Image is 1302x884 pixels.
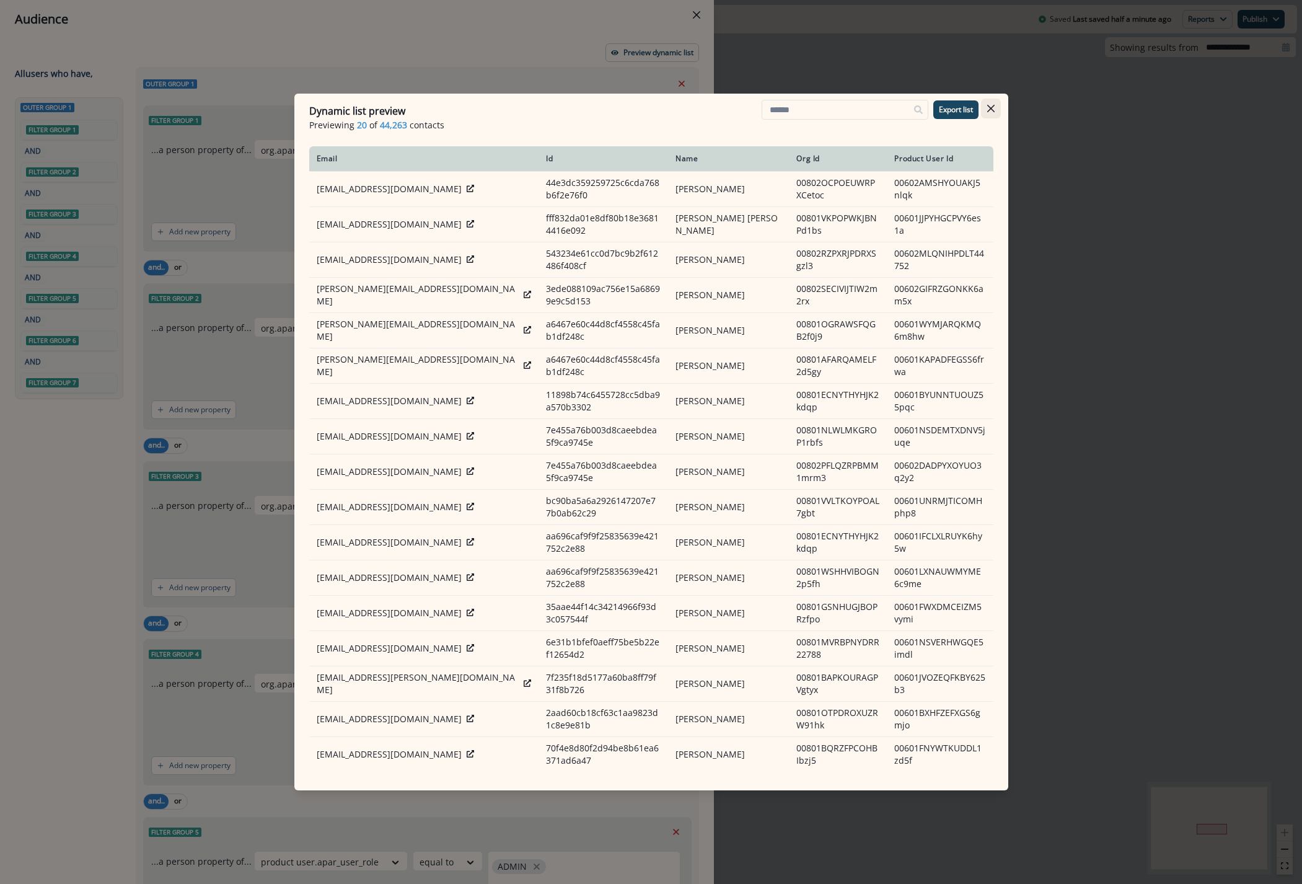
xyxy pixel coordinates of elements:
td: 00801BQRZFPCOHBIbzj5 [789,736,887,772]
td: 00801NLWLMKGROP1rbfs [789,418,887,454]
p: Previewing of contacts [309,118,993,131]
td: [PERSON_NAME] [668,454,789,489]
p: [EMAIL_ADDRESS][DOMAIN_NAME] [317,607,462,619]
td: a6467e60c44d8cf4558c45fab1df248c [539,312,668,348]
td: 00601LXNAUWMYME6c9me [887,560,993,595]
td: [PERSON_NAME] [668,560,789,595]
td: [PERSON_NAME] [668,171,789,206]
td: 00601KAPADFEGSS6frwa [887,348,993,383]
td: [PERSON_NAME] [668,630,789,666]
p: [EMAIL_ADDRESS][PERSON_NAME][DOMAIN_NAME] [317,671,519,696]
p: Dynamic list preview [309,104,405,118]
td: 44e3dc359259725c6cda768b6f2e76f0 [539,171,668,206]
td: 00601UNRMJTICOMHphp8 [887,489,993,524]
p: [EMAIL_ADDRESS][DOMAIN_NAME] [317,395,462,407]
td: 00601BYUNNTUOUZ55pqc [887,383,993,418]
td: 00801VVLTKOYPOAL7gbt [789,489,887,524]
td: 00801ECNYTHYHJK2kdqp [789,383,887,418]
p: [EMAIL_ADDRESS][DOMAIN_NAME] [317,713,462,725]
td: [PERSON_NAME] [668,489,789,524]
td: 00601JJPYHGCPVY6es1a [887,206,993,242]
td: 00801MVRBPNYDRR22788 [789,630,887,666]
div: Name [675,154,781,164]
td: 00801OTPDROXUZRW91hk [789,701,887,736]
td: 7f235f18d5177a60ba8ff79f31f8b726 [539,666,668,701]
td: 70f4e8d80f2d94be8b61ea6371ad6a47 [539,736,668,772]
td: 7e455a76b003d8caeebdea5f9ca9745e [539,454,668,489]
span: 20 [357,118,367,131]
td: 00601BXHFZEFXGS6gmjo [887,701,993,736]
p: Export list [939,105,973,114]
td: fff832da01e8df80b18e36814416e092 [539,206,668,242]
td: [PERSON_NAME] [668,666,789,701]
td: 00801BAPKOURAGPVgtyx [789,666,887,701]
td: bc90ba5a6a2926147207e77b0ab62c29 [539,489,668,524]
td: 00801GSNHUGJBOPRzfpo [789,595,887,630]
td: 00602AMSHYOUAKJ5nlqk [887,171,993,206]
p: [EMAIL_ADDRESS][DOMAIN_NAME] [317,642,462,655]
td: [PERSON_NAME] [PERSON_NAME] [668,206,789,242]
td: a6467e60c44d8cf4558c45fab1df248c [539,348,668,383]
td: [PERSON_NAME] [668,348,789,383]
td: 00802RZPXRJPDRXSgzl3 [789,242,887,277]
td: 00601WYMJARQKMQ6m8hw [887,312,993,348]
div: Id [546,154,661,164]
td: [PERSON_NAME] [668,701,789,736]
p: [EMAIL_ADDRESS][DOMAIN_NAME] [317,501,462,513]
td: 00601FNYWTKUDDL1zd5f [887,736,993,772]
td: 00601FWXDMCEIZM5vymi [887,595,993,630]
td: 543234e61cc0d7bc9b2f612486f408cf [539,242,668,277]
p: [EMAIL_ADDRESS][DOMAIN_NAME] [317,218,462,231]
td: [PERSON_NAME] [668,524,789,560]
td: 00802SECIVIJTIW2m2rx [789,277,887,312]
td: 00801AFARQAMELF2d5gy [789,348,887,383]
p: [EMAIL_ADDRESS][DOMAIN_NAME] [317,536,462,549]
td: 00601NSDEMTXDNV5juqe [887,418,993,454]
p: [PERSON_NAME][EMAIL_ADDRESS][DOMAIN_NAME] [317,283,519,307]
td: 00802PFLQZRPBMM1mrm3 [789,454,887,489]
td: [PERSON_NAME] [668,242,789,277]
p: [EMAIL_ADDRESS][DOMAIN_NAME] [317,572,462,584]
td: 00801VKPOPWKJBNPd1bs [789,206,887,242]
td: 00601IFCLXLRUYK6hy5w [887,524,993,560]
p: [PERSON_NAME][EMAIL_ADDRESS][DOMAIN_NAME] [317,353,519,378]
td: 7e455a76b003d8caeebdea5f9ca9745e [539,418,668,454]
p: [EMAIL_ADDRESS][DOMAIN_NAME] [317,183,462,195]
td: aa696caf9f9f25835639e421752c2e88 [539,560,668,595]
td: 00601NSVERHWGQE5imdl [887,630,993,666]
div: Email [317,154,532,164]
td: [PERSON_NAME] [668,312,789,348]
td: 00601JVOZEQFKBY625b3 [887,666,993,701]
button: Export list [933,100,979,119]
td: [PERSON_NAME] [668,418,789,454]
td: 3ede088109ac756e15a68699e9c5d153 [539,277,668,312]
p: [EMAIL_ADDRESS][DOMAIN_NAME] [317,254,462,266]
td: [PERSON_NAME] [668,383,789,418]
td: 00802OCPOEUWRPXCetoc [789,171,887,206]
td: 11898b74c6455728cc5dba9a570b3302 [539,383,668,418]
button: Close [981,99,1001,118]
td: 00801OGRAWSFQGB2f0j9 [789,312,887,348]
div: Product User Id [894,154,985,164]
div: Org Id [796,154,879,164]
td: 00801WSHHVIBOGN2p5fh [789,560,887,595]
td: [PERSON_NAME] [668,277,789,312]
p: [PERSON_NAME][EMAIL_ADDRESS][DOMAIN_NAME] [317,318,519,343]
p: [EMAIL_ADDRESS][DOMAIN_NAME] [317,748,462,761]
p: [EMAIL_ADDRESS][DOMAIN_NAME] [317,430,462,443]
td: 6e31b1bfef0aeff75be5b22ef12654d2 [539,630,668,666]
td: 35aae44f14c34214966f93d3c057544f [539,595,668,630]
p: [EMAIL_ADDRESS][DOMAIN_NAME] [317,466,462,478]
span: 44,263 [380,118,407,131]
td: [PERSON_NAME] [668,736,789,772]
td: [PERSON_NAME] [668,595,789,630]
td: 00602GIFRZGONKK6am5x [887,277,993,312]
td: 00602MLQNIHPDLT44752 [887,242,993,277]
td: 00602DADPYXOYUO3q2y2 [887,454,993,489]
td: 2aad60cb18cf63c1aa9823d1c8e9e81b [539,701,668,736]
td: aa696caf9f9f25835639e421752c2e88 [539,524,668,560]
td: 00801ECNYTHYHJK2kdqp [789,524,887,560]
